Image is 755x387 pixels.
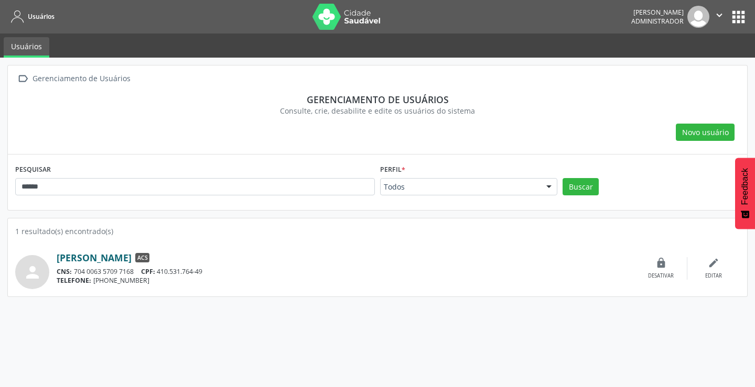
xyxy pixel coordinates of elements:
button: apps [729,8,748,26]
a: Usuários [7,8,55,25]
div: Desativar [648,272,674,280]
i: edit [708,257,719,269]
button: Feedback - Mostrar pesquisa [735,158,755,229]
span: Feedback [740,168,750,205]
div: 704 0063 5709 7168 410.531.764-49 [57,267,635,276]
span: CPF: [141,267,155,276]
button:  [709,6,729,28]
span: Administrador [631,17,684,26]
div: Consulte, crie, desabilite e edite os usuários do sistema [23,105,732,116]
span: Todos [384,182,536,192]
img: img [687,6,709,28]
span: ACS [135,253,149,262]
div: [PERSON_NAME] [631,8,684,17]
a:  Gerenciamento de Usuários [15,71,132,86]
span: Usuários [28,12,55,21]
label: Perfil [380,162,405,178]
a: Usuários [4,37,49,58]
button: Novo usuário [676,124,735,141]
div: Gerenciamento de Usuários [30,71,132,86]
span: Novo usuário [682,127,729,138]
div: [PHONE_NUMBER] [57,276,635,285]
div: 1 resultado(s) encontrado(s) [15,226,740,237]
i: lock [655,257,667,269]
label: PESQUISAR [15,162,51,178]
div: Gerenciamento de usuários [23,94,732,105]
button: Buscar [563,178,599,196]
span: CNS: [57,267,72,276]
a: [PERSON_NAME] [57,252,132,263]
i:  [15,71,30,86]
i: person [23,263,42,282]
div: Editar [705,272,722,280]
i:  [714,9,725,21]
span: TELEFONE: [57,276,91,285]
